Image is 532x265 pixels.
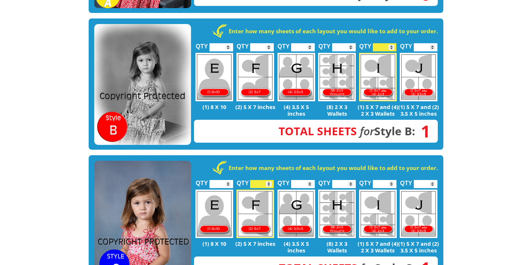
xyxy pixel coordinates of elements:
p: (8) 2 X 3 Wallets [317,240,358,254]
p: (2) 5 X 7 inches [235,103,276,110]
img: J [400,190,437,238]
img: G [277,190,315,238]
img: STYLE B [94,24,191,145]
img: G [277,53,315,101]
p: (1) 5 X 7 and (4) 2 X 3 Wallets [357,240,398,254]
label: QTY [359,35,371,53]
span: Total Sheets [279,123,357,139]
label: QTY [196,35,208,53]
p: (8) 2 X 3 Wallets [317,103,358,117]
p: (1) 8 X 10 [194,103,235,110]
img: I [359,53,397,101]
label: QTY [196,172,208,190]
img: F [236,190,274,238]
label: QTY [318,172,331,190]
strong: Style B: [279,123,415,139]
label: QTY [400,172,412,190]
img: I [359,190,397,238]
img: E [195,190,233,238]
p: (1) 5 X 7 and (4) 2 X 3 Wallets [357,103,398,117]
em: for [360,123,374,139]
label: QTY [277,172,290,190]
img: E [195,53,233,101]
p: (1) 8 X 10 [194,240,235,247]
img: H [318,190,356,238]
p: (1) 5 X 7 and (2) 3.5 X 5 inches [398,240,439,254]
p: (4) 3.5 X 5 inches [276,240,317,254]
label: QTY [236,172,249,190]
label: QTY [318,35,331,53]
strong: Enter how many sheets of each layout you would like to add to your order. [229,27,438,35]
strong: Enter how many sheets of each layout you would like to add to your order. [229,164,438,171]
p: (1) 5 X 7 and (2) 3.5 X 5 inches [398,103,439,117]
p: (4) 3.5 X 5 inches [276,103,317,117]
span: 1 [415,127,430,135]
img: F [236,53,274,101]
label: QTY [359,172,371,190]
label: QTY [236,35,249,53]
p: (2) 5 X 7 inches [235,240,276,247]
label: QTY [277,35,290,53]
img: H [318,53,356,101]
img: J [400,53,437,101]
label: QTY [400,35,412,53]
